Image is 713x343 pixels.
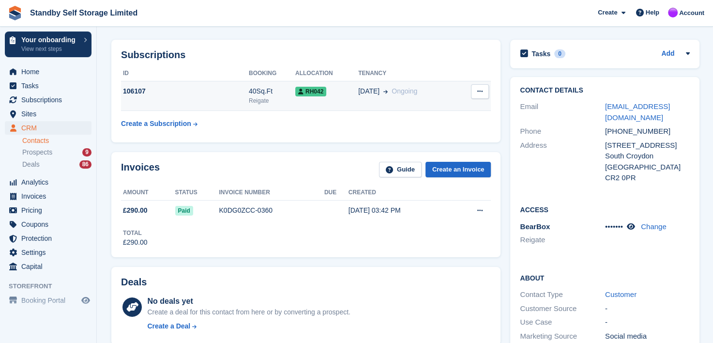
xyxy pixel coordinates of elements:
[349,185,451,201] th: Created
[21,232,79,245] span: Protection
[5,260,91,273] a: menu
[520,101,605,123] div: Email
[605,140,690,151] div: [STREET_ADDRESS]
[219,205,324,216] div: K0DG0ZCC-0360
[5,218,91,231] a: menu
[520,222,550,231] span: BearBox
[80,295,91,306] a: Preview store
[123,205,148,216] span: £290.00
[123,229,148,237] div: Total
[147,296,350,307] div: No deals yet
[605,151,690,162] div: South Croydon
[5,232,91,245] a: menu
[554,49,565,58] div: 0
[392,87,417,95] span: Ongoing
[5,79,91,93] a: menu
[21,218,79,231] span: Coupons
[121,119,191,129] div: Create a Subscription
[22,160,40,169] span: Deals
[121,66,249,81] th: ID
[605,317,690,328] div: -
[379,162,422,178] a: Guide
[21,121,79,135] span: CRM
[21,260,79,273] span: Capital
[520,273,690,282] h2: About
[605,172,690,184] div: CR2 0PR
[520,234,605,246] li: Reigate
[605,303,690,314] div: -
[249,96,295,105] div: Reigate
[8,6,22,20] img: stora-icon-8386f47178a22dfd0bd8f6a31ec36ba5ce8667c1dd55bd0f319d3a0aa187defe.svg
[21,246,79,259] span: Settings
[598,8,617,17] span: Create
[21,175,79,189] span: Analytics
[9,281,96,291] span: Storefront
[520,126,605,137] div: Phone
[21,294,79,307] span: Booking Portal
[5,31,91,57] a: Your onboarding View next steps
[21,65,79,78] span: Home
[175,185,219,201] th: Status
[175,206,193,216] span: Paid
[5,93,91,107] a: menu
[520,204,690,214] h2: Access
[295,66,358,81] th: Allocation
[661,48,674,60] a: Add
[605,126,690,137] div: [PHONE_NUMBER]
[147,307,350,317] div: Create a deal for this contact from here or by converting a prospect.
[605,162,690,173] div: [GEOGRAPHIC_DATA]
[123,237,148,248] div: £290.00
[5,175,91,189] a: menu
[605,102,670,122] a: [EMAIL_ADDRESS][DOMAIN_NAME]
[22,147,91,157] a: Prospects 9
[531,49,550,58] h2: Tasks
[147,321,190,331] div: Create a Deal
[5,107,91,121] a: menu
[5,121,91,135] a: menu
[5,65,91,78] a: menu
[121,162,160,178] h2: Invoices
[249,86,295,96] div: 40Sq.Ft
[147,321,350,331] a: Create a Deal
[21,189,79,203] span: Invoices
[219,185,324,201] th: Invoice number
[121,185,175,201] th: Amount
[520,303,605,314] div: Customer Source
[21,107,79,121] span: Sites
[21,79,79,93] span: Tasks
[79,160,91,169] div: 86
[121,115,197,133] a: Create a Subscription
[5,246,91,259] a: menu
[679,8,704,18] span: Account
[22,159,91,170] a: Deals 86
[668,8,678,17] img: Sue Ford
[358,66,457,81] th: Tenancy
[21,45,79,53] p: View next steps
[5,294,91,307] a: menu
[121,277,147,288] h2: Deals
[324,185,349,201] th: Due
[641,222,667,231] a: Change
[22,136,91,145] a: Contacts
[358,86,379,96] span: [DATE]
[5,189,91,203] a: menu
[520,87,690,94] h2: Contact Details
[82,148,91,156] div: 9
[646,8,659,17] span: Help
[121,49,491,61] h2: Subscriptions
[605,290,637,298] a: Customer
[121,86,249,96] div: 106107
[425,162,491,178] a: Create an Invoice
[520,331,605,342] div: Marketing Source
[605,331,690,342] div: Social media
[26,5,141,21] a: Standby Self Storage Limited
[21,203,79,217] span: Pricing
[520,317,605,328] div: Use Case
[349,205,451,216] div: [DATE] 03:42 PM
[21,93,79,107] span: Subscriptions
[605,222,623,231] span: •••••••
[295,87,326,96] span: RH042
[21,36,79,43] p: Your onboarding
[5,203,91,217] a: menu
[22,148,52,157] span: Prospects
